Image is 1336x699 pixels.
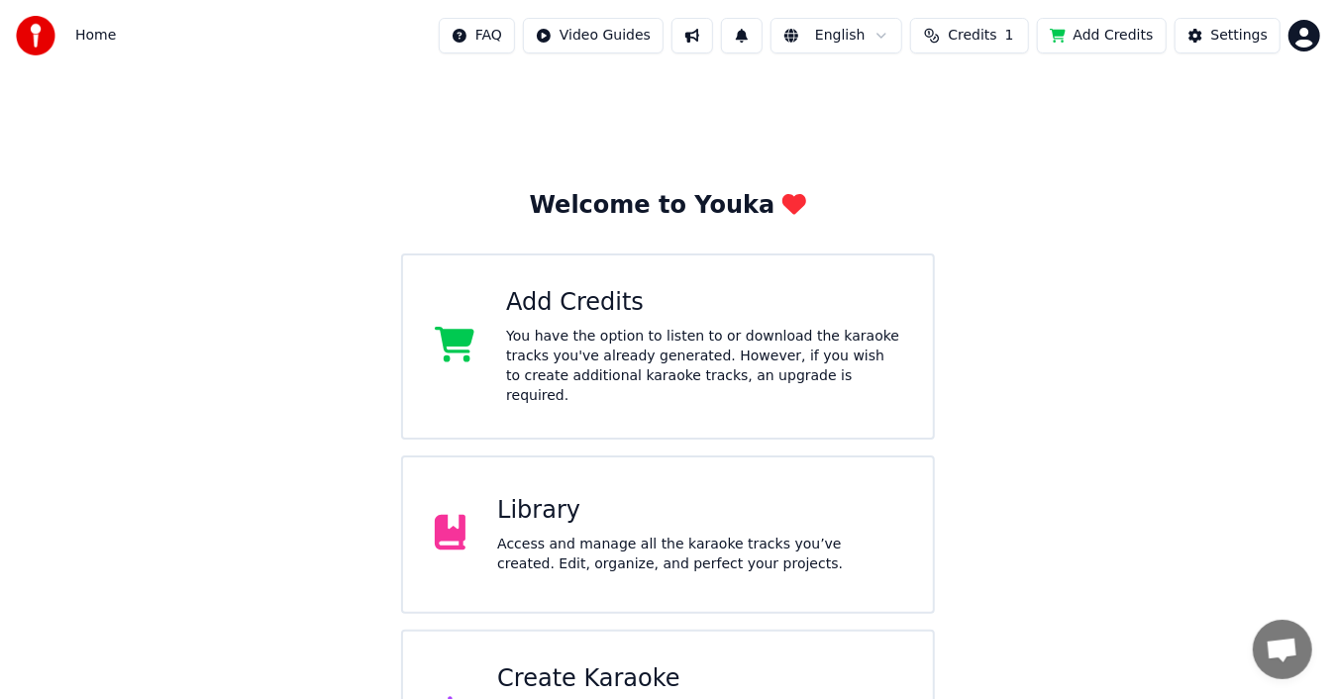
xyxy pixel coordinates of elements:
div: Welcome to Youka [530,190,807,222]
button: FAQ [439,18,515,53]
div: Library [497,495,901,527]
div: Settings [1211,26,1268,46]
div: Create Karaoke [497,663,901,695]
button: Video Guides [523,18,664,53]
nav: breadcrumb [75,26,116,46]
button: Credits1 [910,18,1029,53]
button: Add Credits [1037,18,1167,53]
div: Add Credits [506,287,901,319]
span: 1 [1005,26,1014,46]
span: Home [75,26,116,46]
button: Settings [1175,18,1281,53]
div: Open chat [1253,620,1312,679]
div: Access and manage all the karaoke tracks you’ve created. Edit, organize, and perfect your projects. [497,535,901,574]
span: Credits [948,26,996,46]
div: You have the option to listen to or download the karaoke tracks you've already generated. However... [506,327,901,406]
img: youka [16,16,55,55]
